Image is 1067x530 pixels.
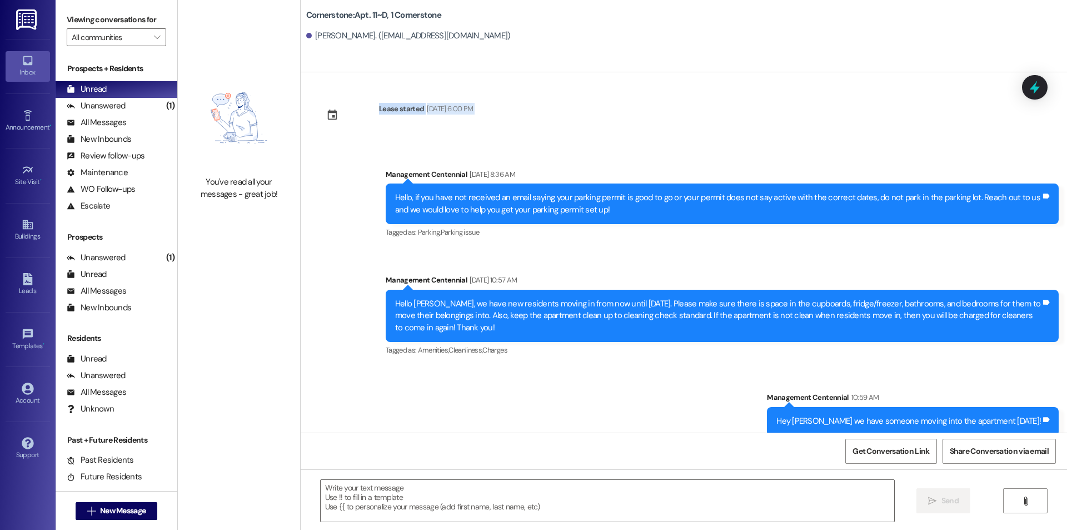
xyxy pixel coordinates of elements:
div: Past Residents [67,454,134,466]
div: Unanswered [67,252,126,264]
img: ResiDesk Logo [16,9,39,30]
div: Management Centennial [386,169,1059,184]
div: New Inbounds [67,302,131,314]
a: Site Visit • [6,161,50,191]
img: empty-state [190,65,288,171]
div: Unanswered [67,370,126,382]
div: New Inbounds [67,133,131,145]
span: • [43,340,44,348]
div: Tagged as: [386,224,1059,240]
div: Unread [67,353,107,365]
span: Share Conversation via email [950,445,1049,457]
span: Parking issue [441,227,480,237]
div: Hello [PERSON_NAME], we have new residents moving in from now until [DATE]. Please make sure ther... [395,298,1041,334]
div: Tagged as: [386,342,1059,358]
div: Prospects + Residents [56,63,177,75]
span: Cleanliness , [448,345,482,355]
button: Send [916,488,970,513]
div: (1) [163,249,177,266]
i:  [154,33,160,42]
div: Management Centennial [386,274,1059,290]
a: Account [6,379,50,409]
div: Review follow-ups [67,150,144,162]
div: All Messages [67,117,126,128]
div: All Messages [67,387,126,398]
div: Management Centennial [767,392,1059,407]
i:  [1021,497,1030,506]
div: Unread [67,269,107,280]
span: Parking , [418,227,441,237]
div: WO Follow-ups [67,184,135,195]
div: Unknown [67,403,114,415]
div: All Messages [67,285,126,297]
a: Inbox [6,51,50,81]
span: • [40,176,42,184]
div: Unread [67,83,107,95]
div: Hello, if you have not received an email saying your parking permit is good to go or your permit ... [395,192,1041,216]
span: Charges [482,345,507,355]
button: New Message [76,502,158,520]
span: New Message [100,505,146,517]
b: Cornerstone: Apt. 11~D, 1 Cornerstone [306,9,441,21]
a: Leads [6,270,50,300]
a: Support [6,434,50,464]
span: Amenities , [418,345,449,355]
button: Get Conversation Link [845,439,936,464]
i:  [87,507,96,516]
div: Unanswered [67,100,126,112]
div: Past + Future Residents [56,434,177,446]
div: Prospects [56,231,177,243]
div: Maintenance [67,167,128,179]
span: Send [941,495,959,507]
div: 10:59 AM [849,392,879,403]
div: (1) [163,97,177,115]
div: Escalate [67,200,110,212]
div: [DATE] 8:36 AM [467,169,515,180]
div: Lease started [379,103,425,115]
i:  [928,497,936,506]
a: Templates • [6,325,50,355]
button: Share Conversation via email [943,439,1056,464]
div: [DATE] 10:57 AM [467,274,517,286]
div: Hey [PERSON_NAME] we have someone moving into the apartment [DATE]! [776,415,1041,427]
div: Future Residents [67,471,142,483]
span: • [49,122,51,130]
div: [DATE] 6:00 PM [424,103,473,115]
div: You've read all your messages - great job! [190,176,288,200]
span: Get Conversation Link [852,445,929,457]
input: All communities [72,28,148,46]
div: Residents [56,333,177,344]
div: [PERSON_NAME]. ([EMAIL_ADDRESS][DOMAIN_NAME]) [306,30,511,42]
a: Buildings [6,215,50,245]
label: Viewing conversations for [67,11,166,28]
